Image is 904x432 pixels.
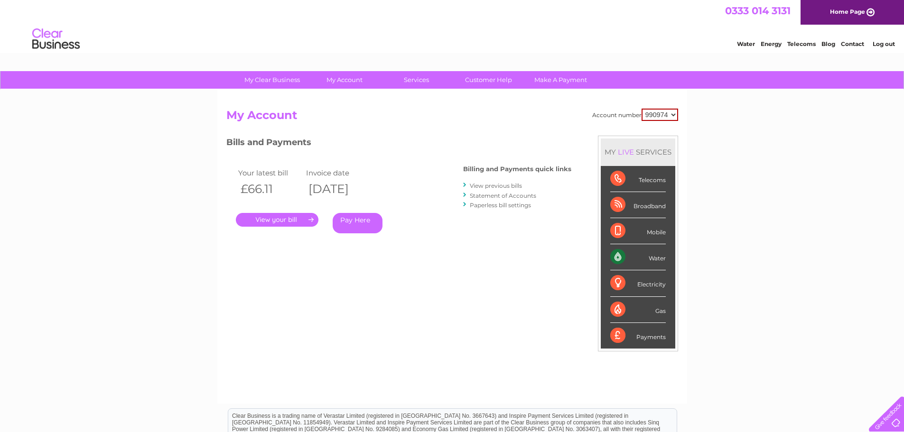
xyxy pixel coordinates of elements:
[841,40,864,47] a: Contact
[610,166,666,192] div: Telecoms
[610,218,666,244] div: Mobile
[592,109,678,121] div: Account number
[725,5,791,17] a: 0333 014 3131
[522,71,600,89] a: Make A Payment
[304,166,372,179] td: Invoice date
[610,192,666,218] div: Broadband
[470,202,531,209] a: Paperless bill settings
[610,244,666,270] div: Water
[821,40,835,47] a: Blog
[761,40,782,47] a: Energy
[470,182,522,189] a: View previous bills
[787,40,816,47] a: Telecoms
[610,323,666,349] div: Payments
[449,71,528,89] a: Customer Help
[601,138,675,165] div: MY SERVICES
[610,270,666,296] div: Electricity
[616,147,636,156] div: LIVE
[304,179,372,199] th: [DATE]
[737,40,755,47] a: Water
[226,109,678,127] h2: My Account
[233,71,311,89] a: My Clear Business
[873,40,895,47] a: Log out
[463,165,571,173] h4: Billing and Payments quick links
[305,71,383,89] a: My Account
[228,5,677,46] div: Clear Business is a trading name of Verastar Limited (registered in [GEOGRAPHIC_DATA] No. 3667643...
[470,192,536,199] a: Statement of Accounts
[236,166,304,179] td: Your latest bill
[610,297,666,323] div: Gas
[377,71,456,89] a: Services
[333,213,382,233] a: Pay Here
[236,213,318,227] a: .
[236,179,304,199] th: £66.11
[226,136,571,152] h3: Bills and Payments
[32,25,80,54] img: logo.png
